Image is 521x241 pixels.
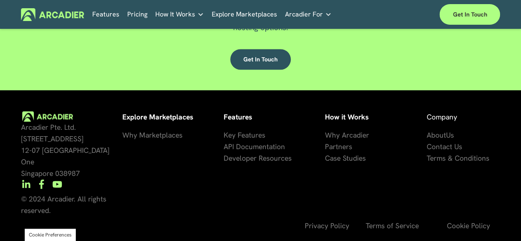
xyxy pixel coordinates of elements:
iframe: Chat Widget [480,201,521,241]
a: se Studies [334,152,366,164]
span: Company [426,112,457,122]
span: Contact Us [426,142,462,151]
span: How It Works [155,9,195,20]
a: API Documentation [224,141,285,152]
span: Developer Resources [224,153,292,163]
a: About [426,129,446,141]
button: Cookie Preferences [29,232,72,238]
a: Pricing [127,8,147,21]
span: artners [329,142,352,151]
span: Why Arcadier [325,130,369,140]
a: P [325,141,329,152]
a: Why Marketplaces [122,129,182,141]
a: Get in touch [439,4,500,25]
span: Us [446,130,453,140]
span: Arcadier Pte. Ltd. [STREET_ADDRESS] 12-07 [GEOGRAPHIC_DATA] One Singapore 038987 [21,122,112,178]
a: Contact Us [426,141,462,152]
strong: How it Works [325,112,369,122]
img: Arcadier [21,8,84,21]
a: folder dropdown [285,8,332,21]
a: YouTube [52,179,62,189]
a: Why Arcadier [325,129,369,141]
span: P [325,142,329,151]
span: Terms & Conditions [426,153,489,163]
a: Explore Marketplaces [212,8,277,21]
div: Widżet czatu [480,201,521,241]
strong: Features [224,112,252,122]
a: LinkedIn [21,179,31,189]
a: Key Features [224,129,265,141]
strong: Explore Marketplaces [122,112,193,122]
span: Ca [325,153,334,163]
a: Features [92,8,119,21]
a: Get in touch [230,49,291,70]
span: Cookie Policy [447,221,490,230]
span: Privacy Policy [305,221,349,230]
a: Terms & Conditions [426,152,489,164]
a: Facebook [37,179,47,189]
a: Cookie Policy [447,220,490,232]
span: Key Features [224,130,265,140]
span: Arcadier For [285,9,323,20]
span: Terms of Service [366,221,419,230]
span: About [426,130,446,140]
span: © 2024 Arcadier. All rights reserved. [21,194,108,215]
a: artners [329,141,352,152]
a: Terms of Service [366,220,419,232]
a: Developer Resources [224,152,292,164]
span: Why Marketplaces [122,130,182,140]
a: folder dropdown [155,8,204,21]
span: se Studies [334,153,366,163]
span: API Documentation [224,142,285,151]
a: Ca [325,152,334,164]
section: Manage previously selected cookie options [25,229,76,241]
a: Privacy Policy [305,220,349,232]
